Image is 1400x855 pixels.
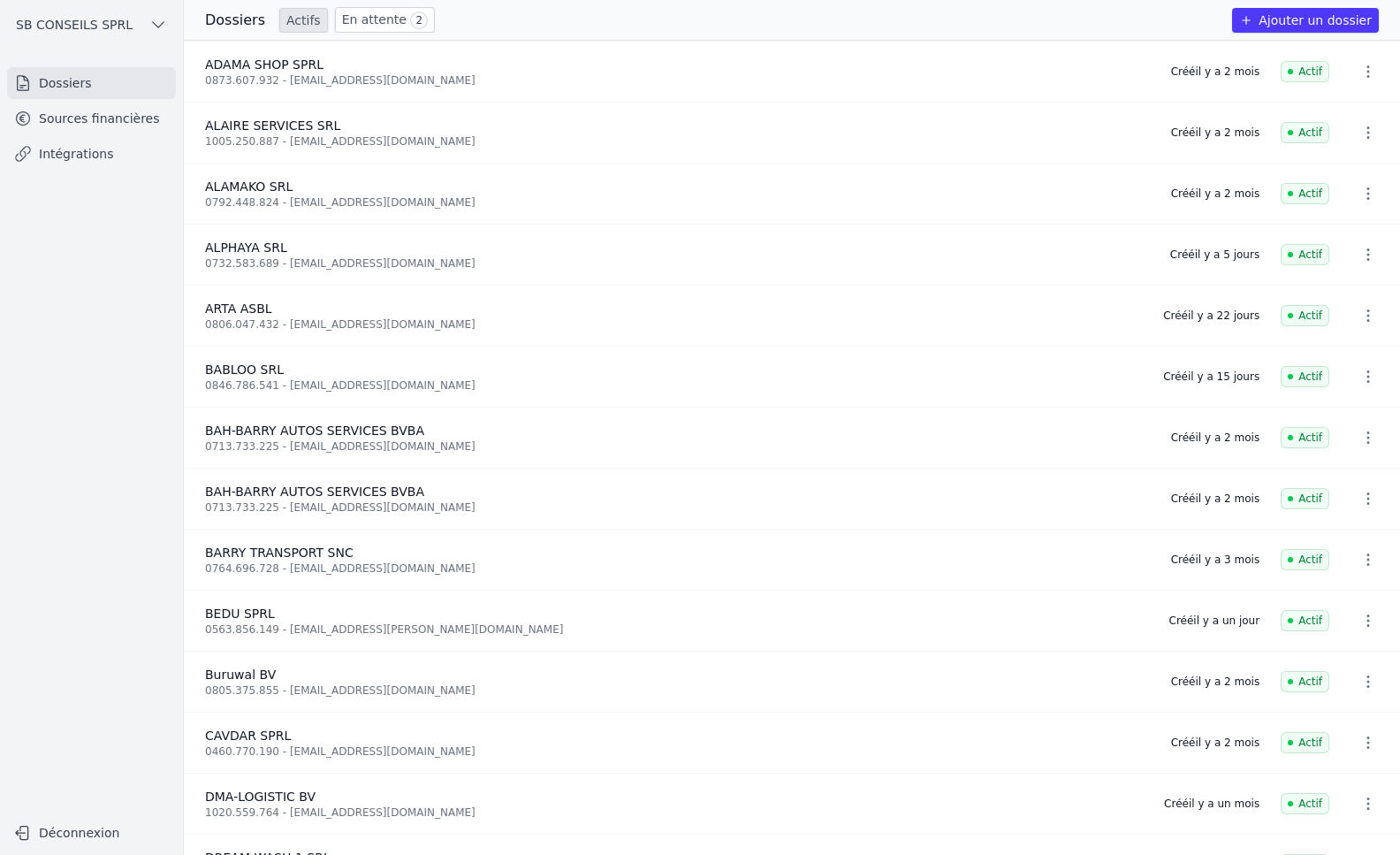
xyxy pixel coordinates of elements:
[410,11,428,29] span: 2
[205,240,287,255] span: ALPHAYA SRL
[1281,732,1329,753] span: Actif
[205,134,1150,149] div: 1005.250.887 - [EMAIL_ADDRESS][DOMAIN_NAME]
[1171,675,1259,689] div: Créé il y a 2 mois
[205,805,1143,820] div: 1020.559.764 - [EMAIL_ADDRESS][DOMAIN_NAME]
[16,16,133,34] span: SB CONSEILS SPRL
[335,7,435,33] a: En attente 2
[205,622,1148,637] div: 0563.856.149 - [EMAIL_ADDRESS][PERSON_NAME][DOMAIN_NAME]
[205,485,424,499] span: BAH-BARRY AUTOS SERVICES BVBA
[1171,553,1259,567] div: Créé il y a 3 mois
[1169,614,1260,628] div: Créé il y a un jour
[7,11,176,39] button: SB CONSEILS SPRL
[205,439,1150,454] div: 0713.733.225 - [EMAIL_ADDRESS][DOMAIN_NAME]
[205,195,1150,210] div: 0792.448.824 - [EMAIL_ADDRESS][DOMAIN_NAME]
[205,744,1150,759] div: 0460.770.190 - [EMAIL_ADDRESS][DOMAIN_NAME]
[205,500,1150,515] div: 0713.733.225 - [EMAIL_ADDRESS][DOMAIN_NAME]
[205,302,272,316] span: ARTA ASBL
[7,819,176,847] button: Déconnexion
[1171,187,1259,201] div: Créé il y a 2 mois
[205,683,1150,698] div: 0805.375.855 - [EMAIL_ADDRESS][DOMAIN_NAME]
[205,57,323,72] span: ADAMA SHOP SPRL
[205,256,1149,271] div: 0732.583.689 - [EMAIL_ADDRESS][DOMAIN_NAME]
[1281,549,1329,570] span: Actif
[1281,488,1329,509] span: Actif
[1171,736,1259,750] div: Créé il y a 2 mois
[7,67,176,99] a: Dossiers
[1163,309,1259,323] div: Créé il y a 22 jours
[1281,122,1329,143] span: Actif
[1281,183,1329,204] span: Actif
[205,10,265,31] h3: Dossiers
[205,73,1150,88] div: 0873.607.932 - [EMAIL_ADDRESS][DOMAIN_NAME]
[1281,427,1329,448] span: Actif
[1232,8,1379,33] button: Ajouter un dossier
[205,790,316,804] span: DMA-LOGISTIC BV
[205,424,424,438] span: BAH-BARRY AUTOS SERVICES BVBA
[205,363,284,377] span: BABLOO SRL
[1281,366,1329,387] span: Actif
[205,118,340,133] span: ALAIRE SERVICES SRL
[205,378,1142,393] div: 0846.786.541 - [EMAIL_ADDRESS][DOMAIN_NAME]
[205,317,1142,332] div: 0806.047.432 - [EMAIL_ADDRESS][DOMAIN_NAME]
[205,607,275,621] span: BEDU SPRL
[1171,492,1259,506] div: Créé il y a 2 mois
[1281,244,1329,265] span: Actif
[1281,793,1329,814] span: Actif
[205,179,293,194] span: ALAMAKO SRL
[1281,610,1329,631] span: Actif
[205,546,354,560] span: BARRY TRANSPORT SNC
[1281,61,1329,82] span: Actif
[1164,797,1259,811] div: Créé il y a un mois
[1171,65,1259,79] div: Créé il y a 2 mois
[1281,671,1329,692] span: Actif
[7,138,176,170] a: Intégrations
[205,729,291,743] span: CAVDAR SPRL
[1170,248,1259,262] div: Créé il y a 5 jours
[279,8,328,33] a: Actifs
[205,561,1150,576] div: 0764.696.728 - [EMAIL_ADDRESS][DOMAIN_NAME]
[1163,370,1259,384] div: Créé il y a 15 jours
[205,668,276,682] span: Buruwal BV
[7,103,176,134] a: Sources financières
[1171,431,1259,445] div: Créé il y a 2 mois
[1281,305,1329,326] span: Actif
[1171,126,1259,140] div: Créé il y a 2 mois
